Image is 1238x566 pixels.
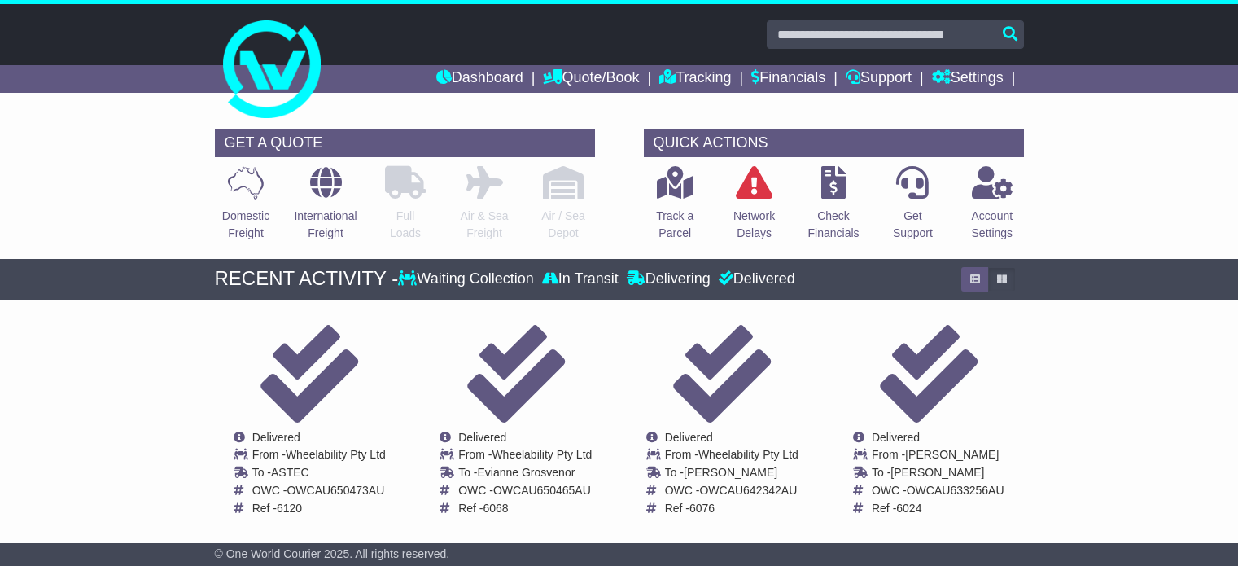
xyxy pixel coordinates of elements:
[665,484,798,502] td: OWC -
[665,466,798,484] td: To -
[252,466,386,484] td: To -
[907,484,1004,497] span: OWCAU633256AU
[458,448,592,466] td: From -
[623,270,715,288] div: Delivering
[460,208,508,242] p: Air & Sea Freight
[222,208,269,242] p: Domestic Freight
[699,484,797,497] span: OWCAU642342AU
[644,129,1024,157] div: QUICK ACTIONS
[436,65,523,93] a: Dashboard
[215,267,399,291] div: RECENT ACTIVITY -
[293,165,357,251] a: InternationalFreight
[398,270,537,288] div: Waiting Collection
[872,431,920,444] span: Delivered
[733,165,776,251] a: NetworkDelays
[458,502,592,516] td: Ref -
[665,448,798,466] td: From -
[665,431,713,444] span: Delivered
[483,502,509,515] span: 6068
[252,502,386,516] td: Ref -
[905,448,999,461] span: [PERSON_NAME]
[215,547,450,560] span: © One World Courier 2025. All rights reserved.
[932,65,1004,93] a: Settings
[385,208,426,242] p: Full Loads
[751,65,825,93] a: Financials
[733,208,775,242] p: Network Delays
[896,502,921,515] span: 6024
[972,208,1013,242] p: Account Settings
[541,208,585,242] p: Air / Sea Depot
[458,484,592,502] td: OWC -
[684,466,777,479] span: [PERSON_NAME]
[492,448,592,461] span: Wheelability Pty Ltd
[538,270,623,288] div: In Transit
[478,466,575,479] span: Evianne Grosvenor
[287,484,384,497] span: OWCAU650473AU
[689,502,715,515] span: 6076
[252,431,300,444] span: Delivered
[277,502,302,515] span: 6120
[890,466,984,479] span: [PERSON_NAME]
[656,208,693,242] p: Track a Parcel
[221,165,270,251] a: DomesticFreight
[493,484,591,497] span: OWCAU650465AU
[872,466,1004,484] td: To -
[698,448,798,461] span: Wheelability Pty Ltd
[659,65,731,93] a: Tracking
[655,165,694,251] a: Track aParcel
[665,502,798,516] td: Ref -
[458,466,592,484] td: To -
[286,448,386,461] span: Wheelability Pty Ltd
[892,165,934,251] a: GetSupport
[543,65,639,93] a: Quote/Book
[715,270,795,288] div: Delivered
[807,165,860,251] a: CheckFinancials
[808,208,860,242] p: Check Financials
[971,165,1014,251] a: AccountSettings
[846,65,912,93] a: Support
[872,484,1004,502] td: OWC -
[294,208,357,242] p: International Freight
[872,448,1004,466] td: From -
[252,484,386,502] td: OWC -
[458,431,506,444] span: Delivered
[252,448,386,466] td: From -
[872,502,1004,516] td: Ref -
[893,208,933,242] p: Get Support
[271,466,309,479] span: ASTEC
[215,129,595,157] div: GET A QUOTE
